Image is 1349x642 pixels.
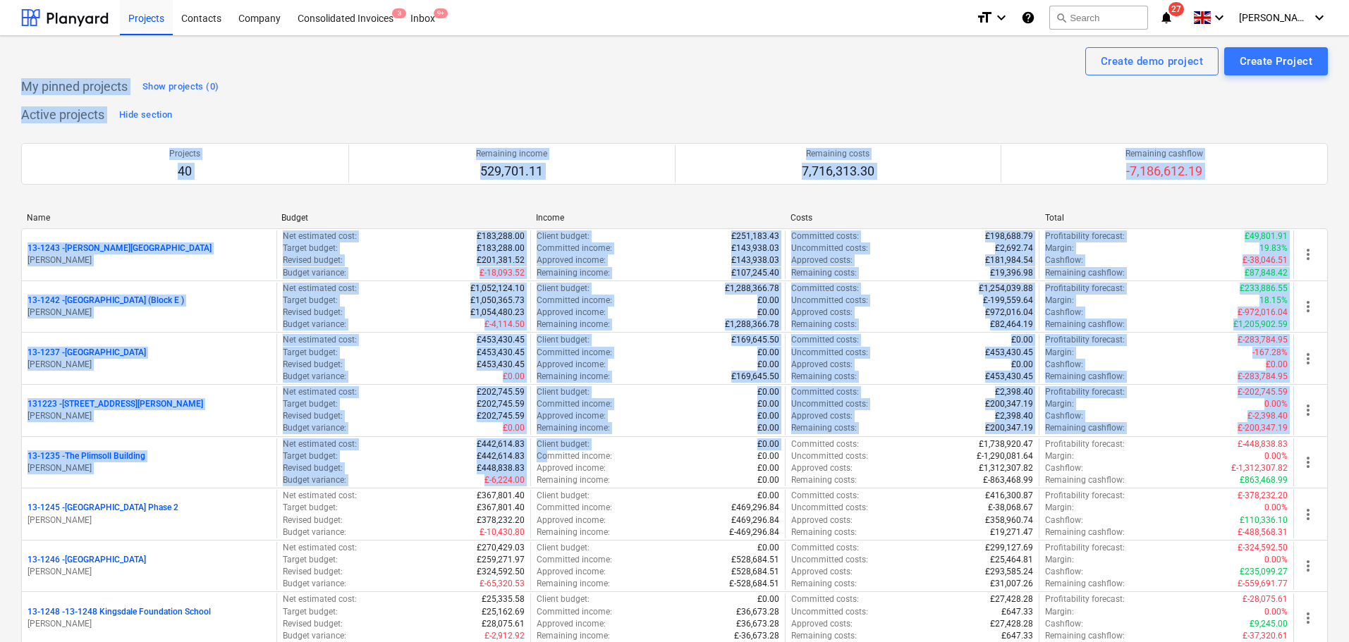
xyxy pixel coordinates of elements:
[1045,347,1074,359] p: Margin :
[537,593,590,605] p: Client budget :
[1101,52,1203,70] div: Create demo project
[283,542,357,554] p: Net estimated cost :
[1300,350,1317,367] span: more_vert
[537,254,606,266] p: Approved income :
[757,398,779,410] p: £0.00
[985,254,1033,266] p: £181,984.54
[477,502,525,514] p: £367,801.40
[477,242,525,254] p: £183,288.00
[1045,474,1125,486] p: Remaining cashflow :
[757,410,779,422] p: £0.00
[283,359,343,371] p: Revised budget :
[1238,334,1288,346] p: £-283,784.95
[731,267,779,279] p: £107,245.40
[537,267,610,279] p: Remaining income :
[791,554,868,566] p: Uncommitted costs :
[537,347,612,359] p: Committed income :
[1045,410,1083,422] p: Cashflow :
[1045,514,1083,526] p: Cashflow :
[434,8,448,18] span: 9+
[757,295,779,307] p: £0.00
[1231,462,1288,474] p: £-1,312,307.82
[979,438,1033,450] p: £1,738,920.47
[731,254,779,266] p: £143,938.03
[791,490,859,502] p: Committed costs :
[1224,47,1328,75] button: Create Project
[1045,371,1125,383] p: Remaining cashflow :
[283,386,357,398] p: Net estimated cost :
[1168,2,1184,16] span: 27
[1238,386,1288,398] p: £-202,745.59
[28,242,212,254] p: 13-1243 - [PERSON_NAME][GEOGRAPHIC_DATA]
[1045,542,1125,554] p: Profitability forecast :
[283,566,343,578] p: Revised budget :
[283,438,357,450] p: Net estimated cost :
[28,554,271,578] div: 13-1246 -[GEOGRAPHIC_DATA][PERSON_NAME]
[283,295,338,307] p: Target budget :
[537,542,590,554] p: Client budget :
[537,307,606,319] p: Approved income :
[791,410,853,422] p: Approved costs :
[1259,295,1288,307] p: 18.15%
[983,474,1033,486] p: £-863,468.99
[477,386,525,398] p: £202,745.59
[731,371,779,383] p: £169,645.50
[1300,246,1317,263] span: more_vert
[1238,438,1288,450] p: £-448,838.83
[477,542,525,554] p: £270,429.03
[1238,578,1288,590] p: £-559,691.77
[477,230,525,242] p: £183,288.00
[477,490,525,502] p: £367,801.40
[1300,298,1317,315] span: more_vert
[1045,386,1125,398] p: Profitability forecast :
[283,514,343,526] p: Revised budget :
[757,359,779,371] p: £0.00
[283,490,357,502] p: Net estimated cost :
[990,267,1033,279] p: £19,396.98
[480,267,525,279] p: £-18,093.52
[1240,474,1288,486] p: £863,468.99
[979,462,1033,474] p: £1,312,307.82
[283,254,343,266] p: Revised budget :
[116,104,176,126] button: Hide section
[283,410,343,422] p: Revised budget :
[1045,334,1125,346] p: Profitability forecast :
[28,618,271,630] p: [PERSON_NAME]
[537,242,612,254] p: Committed income :
[725,319,779,331] p: £1,288,366.78
[791,450,868,462] p: Uncommitted costs :
[1211,9,1228,26] i: keyboard_arrow_down
[1125,148,1203,160] p: Remaining cashflow
[537,371,610,383] p: Remaining income :
[28,566,271,578] p: [PERSON_NAME]
[990,554,1033,566] p: £25,464.81
[731,502,779,514] p: £469,296.84
[477,334,525,346] p: £453,430.45
[1011,334,1033,346] p: £0.00
[976,9,993,26] i: format_size
[757,462,779,474] p: £0.00
[28,554,146,566] p: 13-1246 - [GEOGRAPHIC_DATA]
[791,542,859,554] p: Committed costs :
[1238,307,1288,319] p: £-972,016.04
[536,213,779,223] div: Income
[791,242,868,254] p: Uncommitted costs :
[283,319,346,331] p: Budget variance :
[480,526,525,538] p: £-10,430.80
[1245,267,1288,279] p: £87,848.42
[477,566,525,578] p: £324,592.50
[537,450,612,462] p: Committed income :
[537,474,610,486] p: Remaining income :
[283,230,357,242] p: Net estimated cost :
[757,307,779,319] p: £0.00
[537,490,590,502] p: Client budget :
[283,422,346,434] p: Budget variance :
[28,398,271,422] div: 131223 -[STREET_ADDRESS][PERSON_NAME][PERSON_NAME]
[1264,554,1288,566] p: 0.00%
[28,502,178,514] p: 13-1245 - [GEOGRAPHIC_DATA] Phase 2
[537,554,612,566] p: Committed income :
[791,474,857,486] p: Remaining costs :
[28,450,271,474] div: 13-1235 -The Plimsoll Building[PERSON_NAME]
[1240,566,1288,578] p: £235,099.27
[28,347,271,371] div: 13-1237 -[GEOGRAPHIC_DATA][PERSON_NAME]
